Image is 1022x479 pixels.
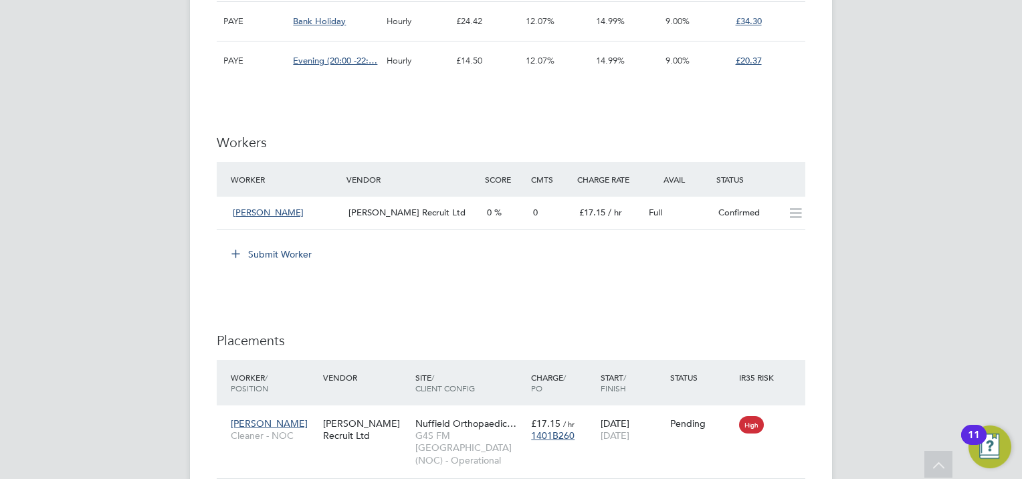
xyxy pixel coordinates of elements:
span: Full [649,207,662,218]
span: 0 [487,207,492,218]
div: Site [412,365,528,400]
span: / PO [531,372,566,393]
div: Confirmed [713,202,783,224]
div: Pending [670,417,733,429]
span: G4S FM [GEOGRAPHIC_DATA] (NOC) - Operational [415,429,524,466]
span: 12.07% [526,15,554,27]
span: 9.00% [666,55,690,66]
h3: Placements [217,332,805,349]
div: 11 [968,435,980,452]
span: [PERSON_NAME] [231,417,308,429]
span: £20.37 [736,55,762,66]
div: Vendor [343,167,482,191]
button: Open Resource Center, 11 new notifications [968,425,1011,468]
div: Status [667,365,736,389]
span: 1401B260 [531,429,575,442]
span: [DATE] [601,429,629,442]
div: [DATE] [597,411,667,448]
span: 0 [533,207,538,218]
h3: Workers [217,134,805,151]
span: 14.99% [596,55,625,66]
span: 12.07% [526,55,554,66]
div: Hourly [383,2,453,41]
a: [PERSON_NAME]Cleaner - NOC[PERSON_NAME] Recruit LtdNuffield Orthopaedic…G4S FM [GEOGRAPHIC_DATA] ... [227,410,805,421]
div: Worker [227,365,320,400]
div: IR35 Risk [736,365,782,389]
div: £14.50 [453,41,522,80]
div: Score [482,167,528,191]
div: Worker [227,167,343,191]
span: £17.15 [531,417,560,429]
div: PAYE [220,41,290,80]
div: [PERSON_NAME] Recruit Ltd [320,411,412,448]
span: £17.15 [579,207,605,218]
span: Nuffield Orthopaedic… [415,417,516,429]
div: Cmts [528,167,574,191]
span: [PERSON_NAME] Recruit Ltd [348,207,466,218]
span: / hr [563,419,575,429]
span: / Client Config [415,372,475,393]
div: Avail [643,167,713,191]
span: / Position [231,372,268,393]
span: Evening (20:00 -22:… [293,55,377,66]
div: Vendor [320,365,412,389]
div: PAYE [220,2,290,41]
div: Charge [528,365,597,400]
div: Status [713,167,805,191]
div: Charge Rate [574,167,643,191]
div: Start [597,365,667,400]
div: Hourly [383,41,453,80]
span: 9.00% [666,15,690,27]
span: £34.30 [736,15,762,27]
span: / Finish [601,372,626,393]
span: High [739,416,764,434]
span: / hr [608,207,622,218]
span: 14.99% [596,15,625,27]
span: Cleaner - NOC [231,429,316,442]
button: Submit Worker [222,244,322,265]
div: £24.42 [453,2,522,41]
span: Bank Holiday [293,15,346,27]
span: [PERSON_NAME] [233,207,304,218]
